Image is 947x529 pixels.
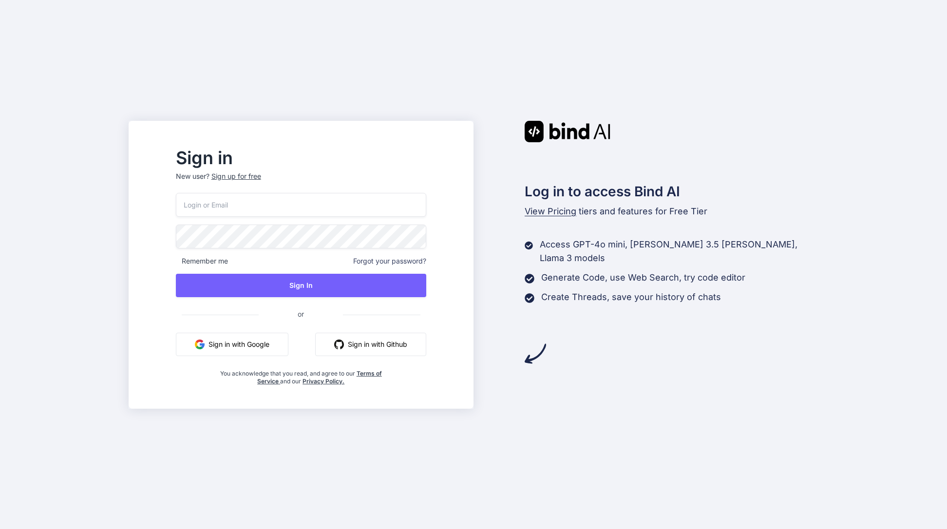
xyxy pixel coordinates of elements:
[176,193,426,217] input: Login or Email
[540,238,818,265] p: Access GPT-4o mini, [PERSON_NAME] 3.5 [PERSON_NAME], Llama 3 models
[176,333,288,356] button: Sign in with Google
[257,370,382,385] a: Terms of Service
[211,171,261,181] div: Sign up for free
[525,181,819,202] h2: Log in to access Bind AI
[353,256,426,266] span: Forgot your password?
[217,364,384,385] div: You acknowledge that you read, and agree to our and our
[541,271,745,284] p: Generate Code, use Web Search, try code editor
[303,378,344,385] a: Privacy Policy.
[176,256,228,266] span: Remember me
[525,206,576,216] span: View Pricing
[176,150,426,166] h2: Sign in
[334,340,344,349] img: github
[176,274,426,297] button: Sign In
[541,290,721,304] p: Create Threads, save your history of chats
[525,121,610,142] img: Bind AI logo
[315,333,426,356] button: Sign in with Github
[176,171,426,193] p: New user?
[259,302,343,326] span: or
[195,340,205,349] img: google
[525,205,819,218] p: tiers and features for Free Tier
[525,343,546,364] img: arrow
